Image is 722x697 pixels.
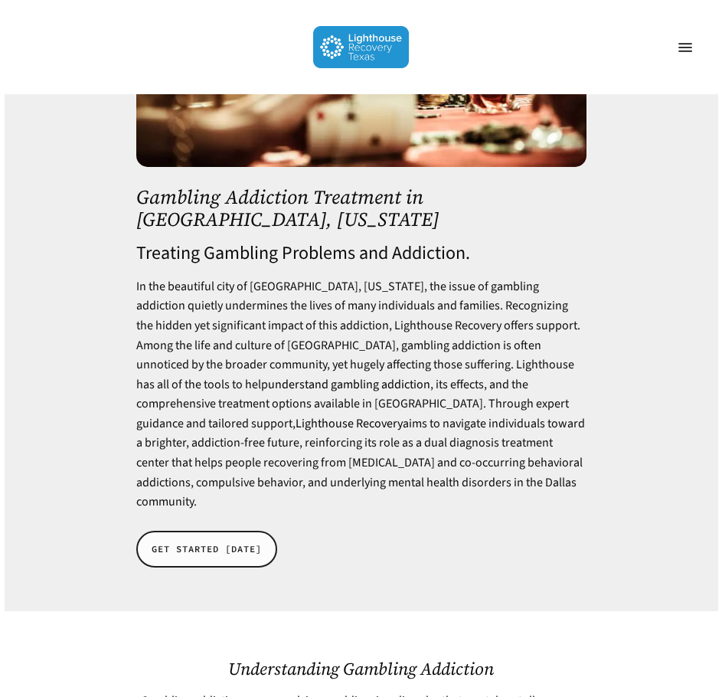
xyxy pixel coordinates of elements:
a: understand gambling addiction [268,376,430,393]
img: Lighthouse Recovery Texas [313,26,409,68]
h4: Treating Gambling Problems and Addiction. [136,244,586,263]
span: In the beautiful city of [GEOGRAPHIC_DATA], [US_STATE], the issue of gambling addiction quietly u... [136,278,580,393]
a: Navigation Menu [670,40,701,55]
a: GET STARTED [DATE] [136,531,277,568]
h1: Gambling Addiction Treatment in [GEOGRAPHIC_DATA], [US_STATE] [136,186,586,230]
span: , its effects, and the comprehensive treatment options available in [GEOGRAPHIC_DATA]. Through ex... [136,376,585,511]
span: GET STARTED [DATE] [152,542,262,557]
a: Lighthouse Recovery [296,415,403,432]
h2: Understanding Gambling Addiction [132,659,591,679]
